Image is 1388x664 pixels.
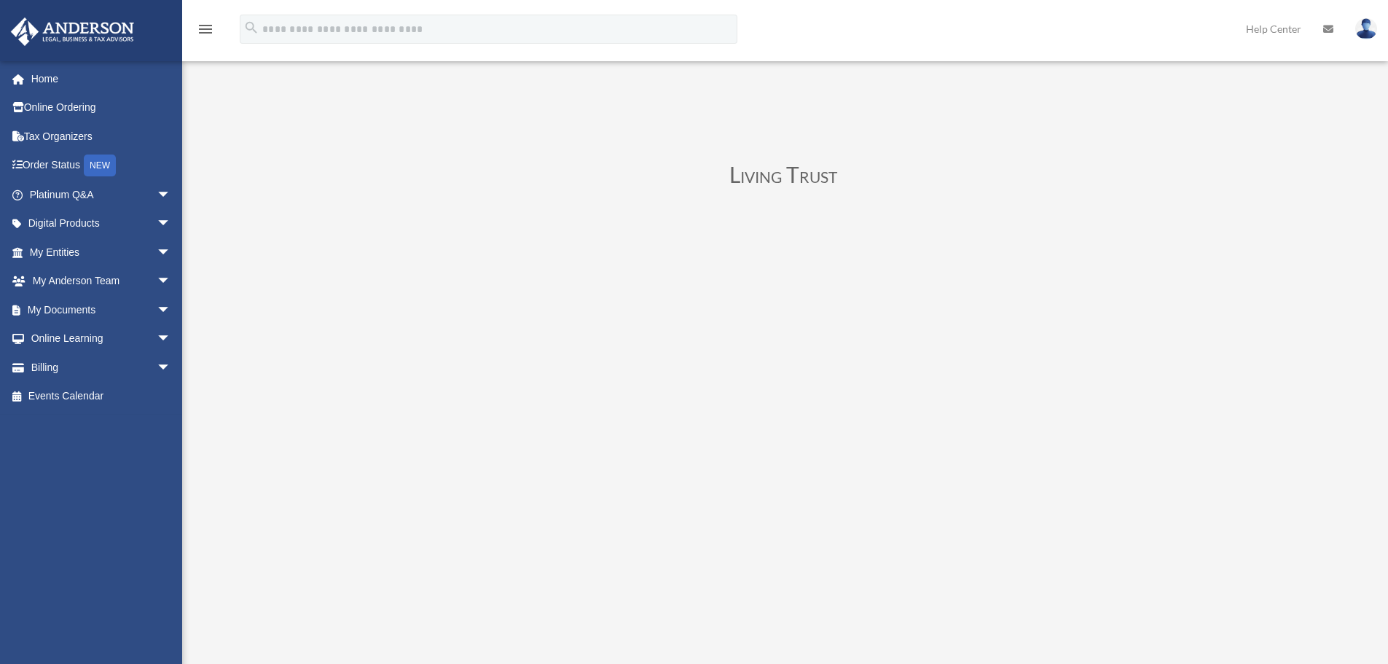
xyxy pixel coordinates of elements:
[10,238,193,267] a: My Entitiesarrow_drop_down
[10,151,193,181] a: Order StatusNEW
[157,267,186,297] span: arrow_drop_down
[1355,18,1377,39] img: User Pic
[10,122,193,151] a: Tax Organizers
[10,382,193,411] a: Events Calendar
[243,20,259,36] i: search
[10,64,193,93] a: Home
[10,209,193,238] a: Digital Productsarrow_drop_down
[10,93,193,122] a: Online Ordering
[157,209,186,239] span: arrow_drop_down
[7,17,138,46] img: Anderson Advisors Platinum Portal
[157,324,186,354] span: arrow_drop_down
[10,267,193,296] a: My Anderson Teamarrow_drop_down
[157,295,186,325] span: arrow_drop_down
[197,20,214,38] i: menu
[84,155,116,176] div: NEW
[10,295,193,324] a: My Documentsarrow_drop_down
[10,324,193,354] a: Online Learningarrow_drop_down
[390,214,1177,657] iframe: Living Trust Binder Review
[197,26,214,38] a: menu
[157,238,186,267] span: arrow_drop_down
[10,353,193,382] a: Billingarrow_drop_down
[10,180,193,209] a: Platinum Q&Aarrow_drop_down
[157,180,186,210] span: arrow_drop_down
[390,163,1177,192] h3: Living Trust
[157,353,186,383] span: arrow_drop_down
